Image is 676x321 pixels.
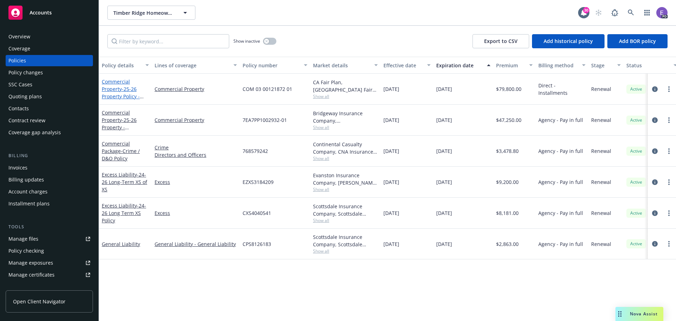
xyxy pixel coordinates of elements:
[538,116,583,124] span: Agency - Pay in full
[8,162,27,173] div: Invoices
[102,241,140,247] a: General Liability
[6,79,93,90] a: SSC Cases
[615,307,663,321] button: Nova Assist
[436,178,452,186] span: [DATE]
[607,34,668,48] button: Add BOR policy
[6,67,93,78] a: Policy changes
[532,34,605,48] button: Add historical policy
[8,55,26,66] div: Policies
[591,62,613,69] div: Stage
[538,62,578,69] div: Billing method
[6,186,93,197] a: Account charges
[6,257,93,268] a: Manage exposures
[665,85,673,93] a: more
[6,127,93,138] a: Coverage gap analysis
[538,82,586,97] span: Direct - Installments
[629,86,643,92] span: Active
[155,240,237,248] a: General Liability - General Liability
[6,162,93,173] a: Invoices
[383,147,399,155] span: [DATE]
[6,198,93,209] a: Installment plans
[433,57,493,74] button: Expiration date
[8,269,55,280] div: Manage certificates
[155,209,237,217] a: Excess
[6,223,93,230] div: Tools
[8,103,29,114] div: Contacts
[383,209,399,217] span: [DATE]
[240,57,310,74] button: Policy number
[651,178,659,186] a: circleInformation
[310,57,381,74] button: Market details
[665,240,673,248] a: more
[436,240,452,248] span: [DATE]
[102,171,147,193] a: Excess Liability
[496,209,519,217] span: $8,181.00
[152,57,240,74] button: Lines of coverage
[8,67,43,78] div: Policy changes
[155,178,237,186] a: Excess
[665,178,673,186] a: more
[496,240,519,248] span: $2,863.00
[6,103,93,114] a: Contacts
[436,116,452,124] span: [DATE]
[615,307,624,321] div: Drag to move
[591,116,611,124] span: Renewal
[102,62,141,69] div: Policy details
[496,85,521,93] span: $79,800.00
[630,311,658,317] span: Nova Assist
[8,198,50,209] div: Installment plans
[538,209,583,217] span: Agency - Pay in full
[626,62,669,69] div: Status
[8,91,42,102] div: Quoting plans
[8,233,38,245] div: Manage files
[383,116,399,124] span: [DATE]
[472,34,529,48] button: Export to CSV
[102,148,140,162] span: - Crime / D&O Policy
[484,38,518,44] span: Export to CSV
[243,240,271,248] span: CPS8126183
[102,140,140,162] a: Commercial Package
[651,147,659,155] a: circleInformation
[591,6,606,20] a: Start snowing
[591,178,611,186] span: Renewal
[651,85,659,93] a: circleInformation
[383,85,399,93] span: [DATE]
[313,186,378,192] span: Show all
[538,178,583,186] span: Agency - Pay in full
[313,155,378,161] span: Show all
[383,240,399,248] span: [DATE]
[536,57,588,74] button: Billing method
[313,62,370,69] div: Market details
[102,109,146,146] a: Commercial Property
[102,78,140,107] a: Commercial Property
[665,209,673,217] a: more
[6,152,93,159] div: Billing
[8,245,44,257] div: Policy checking
[102,117,146,146] span: - 25-26 Property - [GEOGRAPHIC_DATA] Wrap
[6,3,93,23] a: Accounts
[243,116,287,124] span: 7EA7PP1002932-01
[233,38,260,44] span: Show inactive
[629,117,643,123] span: Active
[538,147,583,155] span: Agency - Pay in full
[155,62,229,69] div: Lines of coverage
[629,179,643,185] span: Active
[113,9,174,17] span: Timber Ridge Homeowners Association
[608,6,622,20] a: Report a Bug
[383,62,423,69] div: Effective date
[313,233,378,248] div: Scottsdale Insurance Company, Scottsdale Insurance Company (Nationwide), CRC Group
[6,174,93,185] a: Billing updates
[629,210,643,216] span: Active
[313,79,378,93] div: CA Fair Plan, [GEOGRAPHIC_DATA] Fair plan
[30,10,52,16] span: Accounts
[436,209,452,217] span: [DATE]
[591,209,611,217] span: Renewal
[496,116,521,124] span: $47,250.00
[102,171,147,193] span: - 24-26 Long-Term XS of XS
[102,202,146,224] a: Excess Liability
[656,7,668,18] img: photo
[107,6,195,20] button: Timber Ridge Homeowners Association
[544,38,593,44] span: Add historical policy
[619,38,656,44] span: Add BOR policy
